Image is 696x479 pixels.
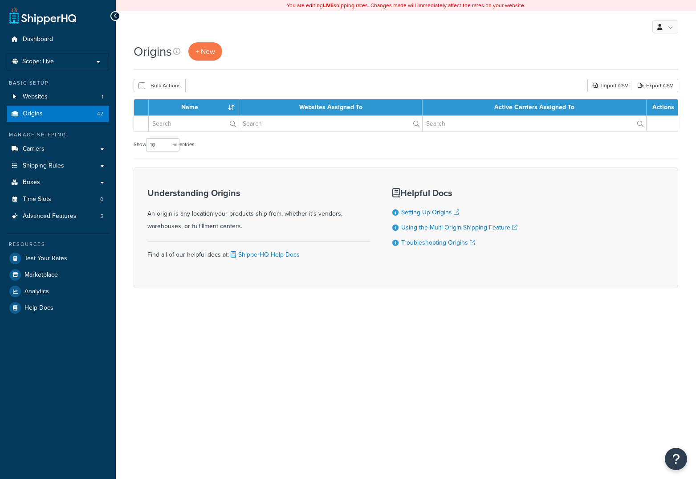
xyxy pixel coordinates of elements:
li: Websites [7,89,109,105]
a: Test Your Rates [7,250,109,266]
span: Carriers [23,145,45,153]
a: Using the Multi-Origin Shipping Feature [401,223,517,232]
span: Dashboard [23,36,53,43]
th: Websites Assigned To [239,99,423,115]
a: Websites 1 [7,89,109,105]
a: Setting Up Origins [401,208,459,217]
input: Search [149,116,239,131]
span: 0 [100,196,103,203]
span: 42 [97,110,103,118]
h3: Helpful Docs [392,188,517,198]
div: Import CSV [587,79,633,92]
div: An origin is any location your products ship from, whether it's vendors, warehouses, or fulfillme... [147,188,370,233]
b: LIVE [323,1,334,9]
span: Test Your Rates [24,255,67,262]
a: Troubleshooting Origins [401,238,475,247]
span: 1 [102,93,103,101]
span: Help Docs [24,304,53,312]
label: Show entries [134,138,194,151]
a: Export CSV [633,79,678,92]
li: Origins [7,106,109,122]
a: ShipperHQ Help Docs [229,250,300,259]
a: ShipperHQ Home [9,7,76,25]
div: Find all of our helpful docs at: [147,242,370,261]
span: Shipping Rules [23,162,64,170]
input: Search [239,116,422,131]
a: + New [188,42,222,61]
h1: Origins [134,43,172,60]
a: Analytics [7,283,109,299]
h3: Understanding Origins [147,188,370,198]
a: Marketplace [7,267,109,283]
div: Resources [7,241,109,248]
div: Manage Shipping [7,131,109,139]
span: Origins [23,110,43,118]
button: Open Resource Center [665,448,687,470]
span: Marketplace [24,271,58,279]
a: Time Slots 0 [7,191,109,208]
li: Time Slots [7,191,109,208]
div: Basic Setup [7,79,109,87]
a: Boxes [7,174,109,191]
span: Websites [23,93,48,101]
span: Advanced Features [23,213,77,220]
span: 5 [100,213,103,220]
span: Analytics [24,288,49,295]
th: Name [149,99,239,115]
a: Shipping Rules [7,158,109,174]
a: Carriers [7,141,109,157]
button: Bulk Actions [134,79,186,92]
span: Boxes [23,179,40,186]
span: + New [195,46,215,57]
th: Actions [647,99,678,115]
a: Advanced Features 5 [7,208,109,225]
input: Search [423,116,646,131]
span: Scope: Live [22,58,54,66]
a: Dashboard [7,31,109,48]
li: Advanced Features [7,208,109,225]
th: Active Carriers Assigned To [423,99,647,115]
span: Time Slots [23,196,51,203]
a: Origins 42 [7,106,109,122]
a: Help Docs [7,300,109,316]
select: Showentries [146,138,179,151]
